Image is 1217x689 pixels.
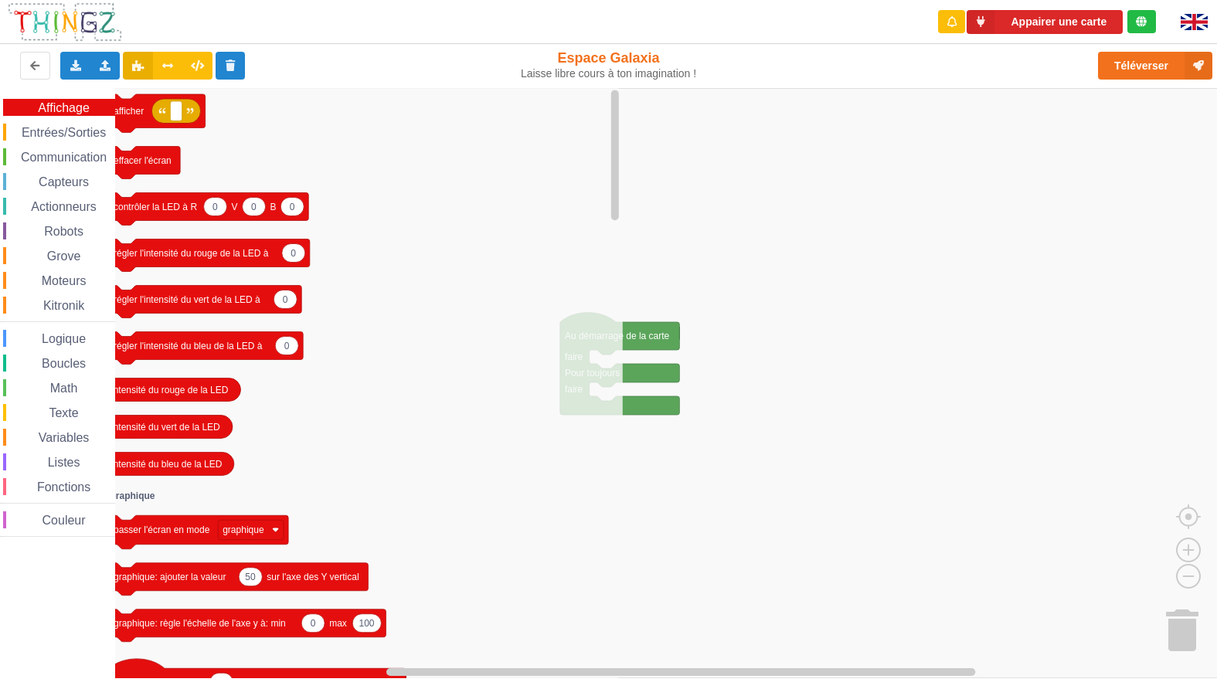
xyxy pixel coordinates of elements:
[1098,52,1212,80] button: Téléverser
[19,126,108,139] span: Entrées/Sorties
[114,247,269,258] text: régler l'intensité du rouge de la LED à
[114,154,172,165] text: effacer l'écran
[114,618,286,629] text: graphique: règle l'échelle de l'axe y à: min
[267,572,359,582] text: sur l'axe des Y vertical
[329,618,347,629] text: max
[251,201,257,212] text: 0
[212,201,218,212] text: 0
[967,10,1123,34] button: Appairer une carte
[114,106,144,117] text: afficher
[109,490,155,501] text: Graphique
[36,431,92,444] span: Variables
[46,406,80,419] span: Texte
[36,175,91,188] span: Capteurs
[223,524,264,535] text: graphique
[41,299,87,312] span: Kitronik
[283,294,288,304] text: 0
[114,201,197,212] text: contrôler la LED à R
[42,225,86,238] span: Robots
[39,332,88,345] span: Logique
[290,201,295,212] text: 0
[270,201,277,212] text: B
[1127,10,1156,33] div: Tu es connecté au serveur de création de Thingz
[284,340,290,351] text: 0
[46,456,83,469] span: Listes
[291,247,296,258] text: 0
[311,618,316,629] text: 0
[111,384,229,395] text: intensité du rouge de la LED
[1181,14,1208,30] img: gb.png
[19,151,109,164] span: Communication
[7,2,123,42] img: thingz_logo.png
[29,200,99,213] span: Actionneurs
[36,101,91,114] span: Affichage
[111,421,220,432] text: intensité du vert de la LED
[504,67,712,80] div: Laisse libre cours à ton imagination !
[245,572,256,582] text: 50
[114,524,210,535] text: passer l'écran en mode
[111,458,223,469] text: intensité du bleu de la LED
[232,201,238,212] text: V
[114,294,260,304] text: régler l'intensité du vert de la LED à
[504,49,712,80] div: Espace Galaxia
[45,249,83,263] span: Grove
[48,382,80,395] span: Math
[39,274,89,287] span: Moteurs
[359,618,374,629] text: 100
[40,514,88,527] span: Couleur
[114,572,226,582] text: graphique: ajouter la valeur
[35,480,93,494] span: Fonctions
[39,357,88,370] span: Boucles
[114,340,263,351] text: régler l'intensité du bleu de la LED à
